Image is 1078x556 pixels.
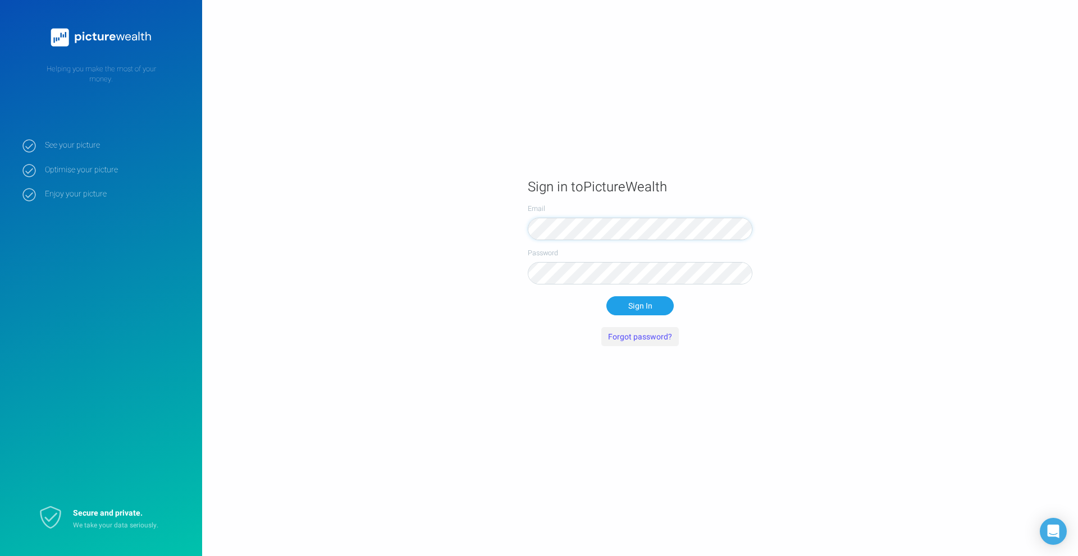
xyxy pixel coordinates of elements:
button: Sign In [606,296,674,315]
label: Email [528,204,752,214]
strong: Optimise your picture [45,165,185,175]
strong: Enjoy your picture [45,189,185,199]
button: Forgot password? [601,327,679,346]
p: Helping you make the most of your money. [22,64,180,84]
p: We take your data seriously. [73,521,174,530]
strong: Secure and private. [73,507,143,519]
div: Open Intercom Messenger [1040,518,1067,545]
img: PictureWealth [45,22,157,53]
label: Password [528,248,752,258]
h1: Sign in to PictureWealth [528,178,752,196]
strong: See your picture [45,140,185,150]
